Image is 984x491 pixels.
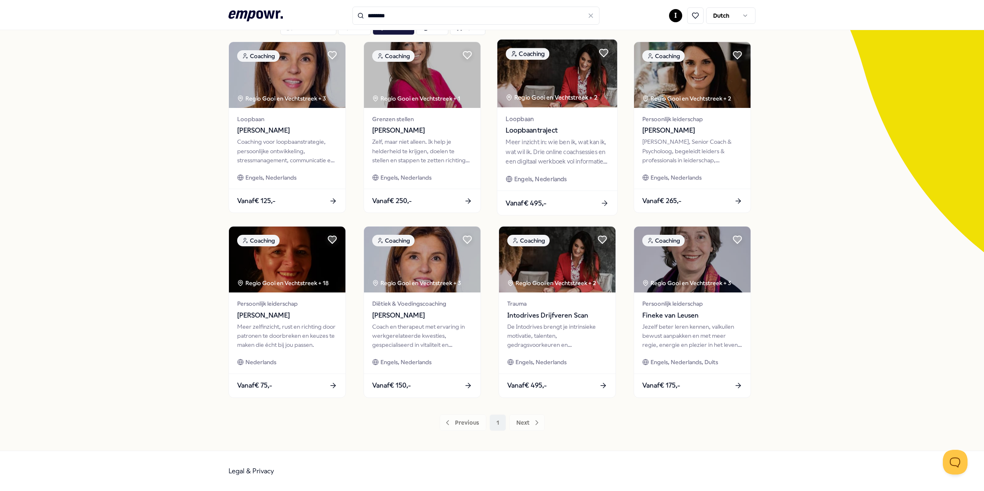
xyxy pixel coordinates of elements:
div: Jezelf beter leren kennen, valkuilen bewust aanpakken en met meer regie, energie en plezier in he... [642,322,742,350]
span: Persoonlijk leiderschap [642,299,742,308]
div: Coaching [237,50,280,62]
a: package imageCoachingRegio Gooi en Vechtstreek + 18Persoonlijk leiderschap[PERSON_NAME]Meer zelfi... [229,226,346,397]
span: Vanaf € 150,- [372,380,411,391]
span: Nederlands [245,358,276,367]
input: Search for products, categories or subcategories [352,7,599,25]
div: Coaching [237,235,280,246]
img: package image [364,42,480,108]
span: Engels, Nederlands [515,358,567,367]
span: Loopbaan [506,114,609,124]
a: package imageCoachingRegio Gooi en Vechtstreek + 3Diëtiek & Voedingscoaching[PERSON_NAME]Coach en... [364,226,481,397]
div: Regio Gooi en Vechtstreek + 2 [507,278,596,288]
span: Fineke van Leusen [642,310,742,321]
a: package imageCoachingRegio Gooi en Vechtstreek + 3Loopbaan[PERSON_NAME]Coaching voor loopbaanstra... [229,42,346,213]
iframe: Help Scout Beacon - Open [943,450,968,475]
img: package image [229,42,345,108]
div: Coaching voor loopbaanstrategie, persoonlijke ontwikkeling, stressmanagement, communicatie en wer... [237,137,337,165]
span: Vanaf € 75,- [237,380,272,391]
div: Coaching [642,235,685,246]
img: package image [497,40,617,108]
a: Legal & Privacy [229,467,274,475]
div: Coaching [372,50,415,62]
a: package imageCoachingRegio Gooi en Vechtstreek + 2Persoonlijk leiderschap[PERSON_NAME][PERSON_NAM... [634,42,751,213]
span: Vanaf € 250,- [372,196,412,206]
span: [PERSON_NAME] [237,310,337,321]
span: Vanaf € 125,- [237,196,275,206]
span: Engels, Nederlands [514,174,567,184]
span: Vanaf € 265,- [642,196,681,206]
button: I [669,9,682,22]
img: package image [499,227,616,292]
span: Vanaf € 175,- [642,380,680,391]
span: [PERSON_NAME] [372,310,472,321]
span: Persoonlijk leiderschap [642,115,742,124]
div: Regio Gooi en Vechtstreek + 3 [237,94,326,103]
img: package image [364,227,480,292]
span: Engels, Nederlands [245,173,296,182]
div: Regio Gooi en Vechtstreek + 2 [506,93,597,102]
span: [PERSON_NAME] [237,125,337,136]
div: Coaching [642,50,685,62]
span: Loopbaan [237,115,337,124]
span: Trauma [507,299,607,308]
span: [PERSON_NAME] [642,125,742,136]
div: Coaching [507,235,550,246]
span: Loopbaantraject [506,125,609,136]
span: Grenzen stellen [372,115,472,124]
a: package imageCoachingRegio Gooi en Vechtstreek + 2TraumaIntodrives Drijfveren ScanDe Intodrives b... [499,226,616,397]
a: package imageCoachingRegio Gooi en Vechtstreek + 2LoopbaanLoopbaantrajectMeer inzicht in: wie ben... [497,39,618,216]
div: Coach en therapeut met ervaring in werkgerelateerde kwesties, gespecialiseerd in vitaliteit en vo... [372,322,472,350]
div: Regio Gooi en Vechtstreek + 18 [237,278,329,288]
a: package imageCoachingRegio Gooi en Vechtstreek + 1Grenzen stellen[PERSON_NAME]Zelf, maar niet all... [364,42,481,213]
div: Regio Gooi en Vechtstreek + 3 [372,278,461,288]
div: [PERSON_NAME], Senior Coach & Psycholoog, begeleidt leiders & professionals in leiderschap, loopb... [642,137,742,165]
span: Engels, Nederlands [380,358,431,367]
div: Coaching [506,48,549,60]
img: package image [229,227,345,292]
div: Meer inzicht in: wie ben ik, wat kan ik, wat wil ik. Drie online coachsessies en een digitaal wer... [506,138,609,166]
div: Regio Gooi en Vechtstreek + 2 [642,94,731,103]
div: Regio Gooi en Vechtstreek + 1 [372,94,460,103]
a: package imageCoachingRegio Gooi en Vechtstreek + 3Persoonlijk leiderschapFineke van LeusenJezelf ... [634,226,751,397]
span: Engels, Nederlands [651,173,702,182]
img: package image [634,42,751,108]
span: Vanaf € 495,- [507,380,547,391]
span: Diëtiek & Voedingscoaching [372,299,472,308]
div: Zelf, maar niet alleen. Ik help je helderheid te krijgen, doelen te stellen en stappen te zetten ... [372,137,472,165]
div: Regio Gooi en Vechtstreek + 3 [642,278,731,288]
div: Meer zelfinzicht, rust en richting door patronen te doorbreken en keuzes te maken die écht bij jo... [237,322,337,350]
div: De Intodrives brengt je intrinsieke motivatie, talenten, gedragsvoorkeuren en ontwikkelbehoefte i... [507,322,607,350]
div: Coaching [372,235,415,246]
span: Vanaf € 495,- [506,198,546,208]
span: Engels, Nederlands, Duits [651,358,718,367]
span: Engels, Nederlands [380,173,431,182]
span: Persoonlijk leiderschap [237,299,337,308]
span: Intodrives Drijfveren Scan [507,310,607,321]
img: package image [634,227,751,292]
span: [PERSON_NAME] [372,125,472,136]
